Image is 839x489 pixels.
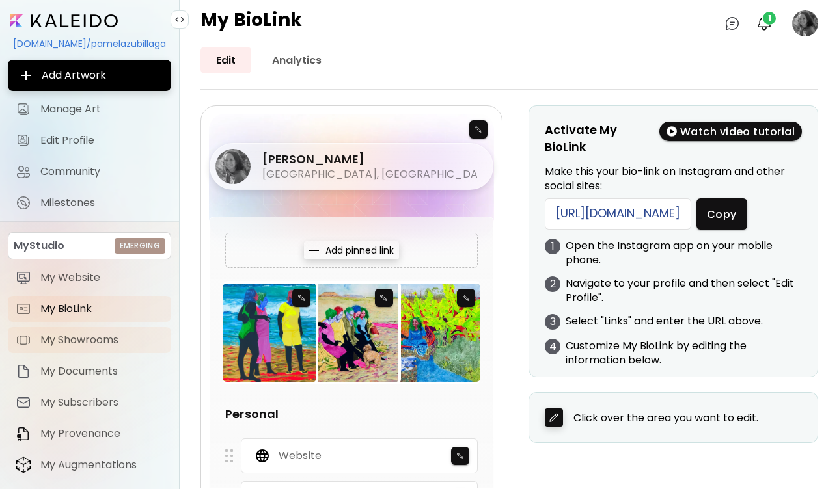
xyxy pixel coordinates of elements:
img: Community icon [16,164,31,179]
img: bellIcon [756,16,772,31]
a: Community iconCommunity [8,159,171,185]
img: collapse [174,14,185,25]
img: item [16,270,31,285]
div: [PERSON_NAME][GEOGRAPHIC_DATA], [GEOGRAPHIC_DATA] [215,149,478,184]
img: item [16,301,31,317]
button: edit [457,289,475,307]
button: edit [292,289,310,307]
img: chatIcon [724,16,740,31]
span: My Augmentations [40,458,163,471]
img: GettingStarted [667,126,677,137]
div: [URL][DOMAIN_NAME] [545,198,691,230]
img: edit [309,246,319,256]
img: drag [225,449,233,462]
span: Watch video tutorial [667,125,795,139]
button: Add Artwork [8,60,171,91]
img: item [16,456,31,473]
a: itemMy BioLink [8,296,171,322]
div: 1 [545,239,560,254]
a: itemMy Provenance [8,421,171,447]
p: Personal [225,405,478,423]
span: Copy [707,207,737,221]
button: bellIcon1 [753,12,775,34]
button: GettingStartedWatch video tutorial [659,122,802,141]
img: item [16,363,31,379]
img: item [16,395,31,410]
div: Open the Instagram app on your mobile phone. [545,239,802,276]
img: Manage Art icon [16,101,31,117]
span: My BioLink [40,302,163,315]
span: 1 [763,12,776,25]
span: Edit Profile [40,134,163,147]
button: Copy [696,198,747,230]
div: editAdd pinned link [225,233,478,268]
p: Website [279,449,322,463]
img: edit [379,294,388,302]
h4: [PERSON_NAME] [262,152,478,167]
img: edit [456,452,465,460]
div: 2 [545,276,560,292]
h4: My BioLink [200,10,302,36]
div: Click over the area you want to edit. [545,408,802,427]
img: item [16,332,31,348]
span: My Subscribers [40,396,163,409]
a: itemMy Showrooms [8,327,171,353]
div: Customize My BioLink by editing the information below. [545,339,802,377]
img: Milestones icon [16,195,31,211]
a: Analytics [256,47,337,73]
a: Edit Profile iconEdit Profile [8,127,171,153]
span: Manage Art [40,103,163,116]
img: edit [297,294,306,302]
span: My Showrooms [40,334,163,347]
h6: Emerging [120,240,160,252]
img: edit [462,294,471,302]
span: My Documents [40,365,163,378]
span: My Website [40,271,163,284]
a: itemMy Website [8,265,171,291]
a: itemMy Subscribers [8,390,171,416]
div: 4 [545,339,560,354]
span: Milestones [40,196,163,209]
a: completeMilestones iconMilestones [8,190,171,216]
a: itemMy Augmentations [8,452,171,478]
span: Community [40,165,163,178]
span: Add Artwork [18,68,161,83]
div: Add pinned link [304,241,399,259]
div: Select "Links" and enter the URL above. [545,314,802,339]
div: Navigate to your profile and then select "Edit Profile". [545,276,802,314]
img: Edit Profile icon [16,133,31,148]
img: item [16,426,31,442]
a: Edit [200,47,251,73]
h5: [GEOGRAPHIC_DATA], [GEOGRAPHIC_DATA] [262,167,478,181]
p: MyStudio [14,238,64,254]
div: 3 [545,314,560,330]
div: [DOMAIN_NAME]/pamelazubillaga [8,33,171,55]
a: Manage Art iconManage Art [8,96,171,122]
button: edit [375,289,393,307]
span: My Provenance [40,427,163,440]
img: new tab [549,413,558,422]
button: edit [451,447,469,465]
div: Make this your bio-link on Instagram and other social sites: [545,165,802,239]
a: itemMy Documents [8,358,171,384]
h5: Activate My BioLink [545,122,654,155]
